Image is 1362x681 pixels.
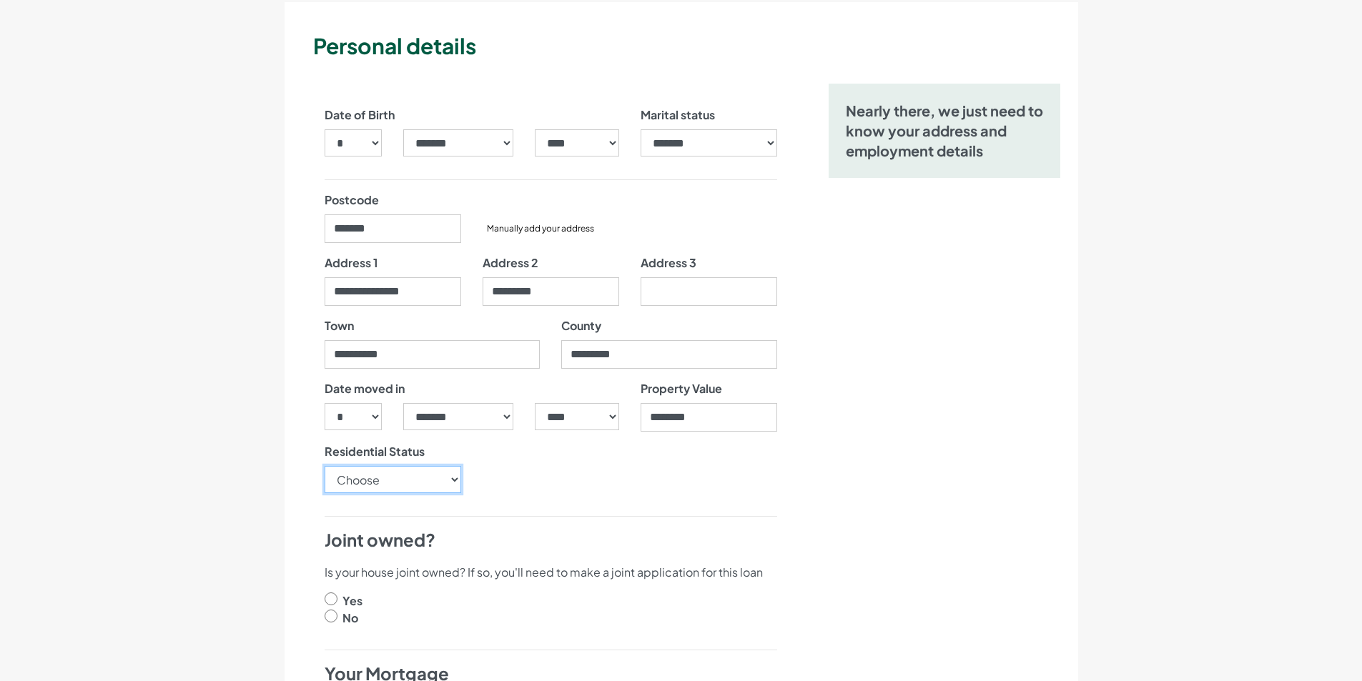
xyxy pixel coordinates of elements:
label: Residential Status [325,443,425,460]
h5: Nearly there, we just need to know your address and employment details [846,101,1044,161]
label: Yes [342,592,362,610]
label: Date moved in [325,380,405,397]
label: Marital status [641,106,715,124]
h4: Joint owned? [325,528,777,552]
label: Date of Birth [325,106,395,124]
label: Address 1 [325,254,377,272]
p: Is your house joint owned? If so, you'll need to make a joint application for this loan [325,564,777,581]
h3: Personal details [313,31,1072,61]
label: County [561,317,601,334]
label: Property Value [641,380,722,397]
button: Manually add your address [483,222,598,236]
label: Address 2 [483,254,538,272]
label: Town [325,317,354,334]
label: Postcode [325,192,379,209]
label: Address 3 [641,254,696,272]
label: No [342,610,358,627]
